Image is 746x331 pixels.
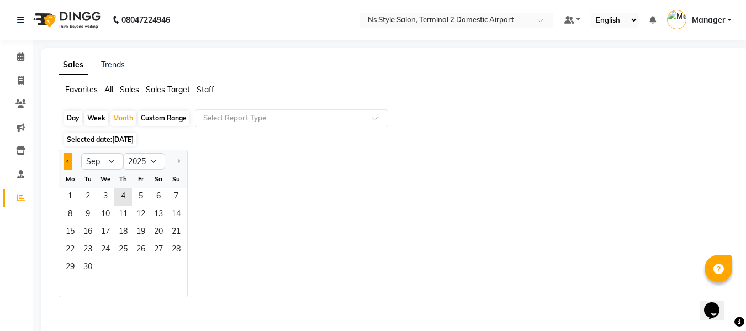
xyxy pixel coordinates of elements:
[114,206,132,224] div: Thursday, September 11, 2025
[150,241,167,259] div: Saturday, September 27, 2025
[114,241,132,259] div: Thursday, September 25, 2025
[61,259,79,277] div: Monday, September 29, 2025
[79,259,97,277] span: 30
[132,170,150,188] div: Fr
[64,133,136,146] span: Selected date:
[132,241,150,259] div: Friday, September 26, 2025
[97,206,114,224] div: Wednesday, September 10, 2025
[59,55,88,75] a: Sales
[132,188,150,206] div: Friday, September 5, 2025
[123,153,165,170] select: Select year
[167,188,185,206] span: 7
[79,241,97,259] div: Tuesday, September 23, 2025
[150,188,167,206] div: Saturday, September 6, 2025
[79,241,97,259] span: 23
[150,188,167,206] span: 6
[120,85,139,94] span: Sales
[138,111,189,126] div: Custom Range
[167,170,185,188] div: Su
[79,206,97,224] span: 9
[692,14,725,26] span: Manager
[64,111,82,126] div: Day
[79,259,97,277] div: Tuesday, September 30, 2025
[61,224,79,241] span: 15
[167,224,185,241] span: 21
[97,170,114,188] div: We
[132,206,150,224] span: 12
[97,224,114,241] span: 17
[84,111,108,126] div: Week
[132,206,150,224] div: Friday, September 12, 2025
[97,224,114,241] div: Wednesday, September 17, 2025
[81,153,123,170] select: Select month
[97,241,114,259] span: 24
[667,10,686,29] img: Manager
[61,188,79,206] span: 1
[61,188,79,206] div: Monday, September 1, 2025
[150,241,167,259] span: 27
[150,206,167,224] span: 13
[167,206,185,224] span: 14
[132,224,150,241] div: Friday, September 19, 2025
[97,188,114,206] span: 3
[150,224,167,241] div: Saturday, September 20, 2025
[197,85,214,94] span: Staff
[61,206,79,224] span: 8
[150,206,167,224] div: Saturday, September 13, 2025
[121,4,170,35] b: 08047224946
[104,85,113,94] span: All
[61,224,79,241] div: Monday, September 15, 2025
[97,241,114,259] div: Wednesday, September 24, 2025
[79,206,97,224] div: Tuesday, September 9, 2025
[114,224,132,241] div: Thursday, September 18, 2025
[700,287,735,320] iframe: chat widget
[132,241,150,259] span: 26
[79,224,97,241] div: Tuesday, September 16, 2025
[97,188,114,206] div: Wednesday, September 3, 2025
[167,188,185,206] div: Sunday, September 7, 2025
[79,188,97,206] span: 2
[61,259,79,277] span: 29
[61,241,79,259] div: Monday, September 22, 2025
[79,170,97,188] div: Tu
[167,224,185,241] div: Sunday, September 21, 2025
[114,206,132,224] span: 11
[132,188,150,206] span: 5
[61,241,79,259] span: 22
[167,206,185,224] div: Sunday, September 14, 2025
[101,60,125,70] a: Trends
[79,224,97,241] span: 16
[112,135,134,144] span: [DATE]
[110,111,136,126] div: Month
[132,224,150,241] span: 19
[167,241,185,259] div: Sunday, September 28, 2025
[61,206,79,224] div: Monday, September 8, 2025
[114,224,132,241] span: 18
[64,153,72,170] button: Previous month
[97,206,114,224] span: 10
[114,241,132,259] span: 25
[167,241,185,259] span: 28
[114,170,132,188] div: Th
[114,188,132,206] span: 4
[79,188,97,206] div: Tuesday, September 2, 2025
[146,85,190,94] span: Sales Target
[114,188,132,206] div: Thursday, September 4, 2025
[150,224,167,241] span: 20
[65,85,98,94] span: Favorites
[150,170,167,188] div: Sa
[28,4,104,35] img: logo
[174,153,183,170] button: Next month
[61,170,79,188] div: Mo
